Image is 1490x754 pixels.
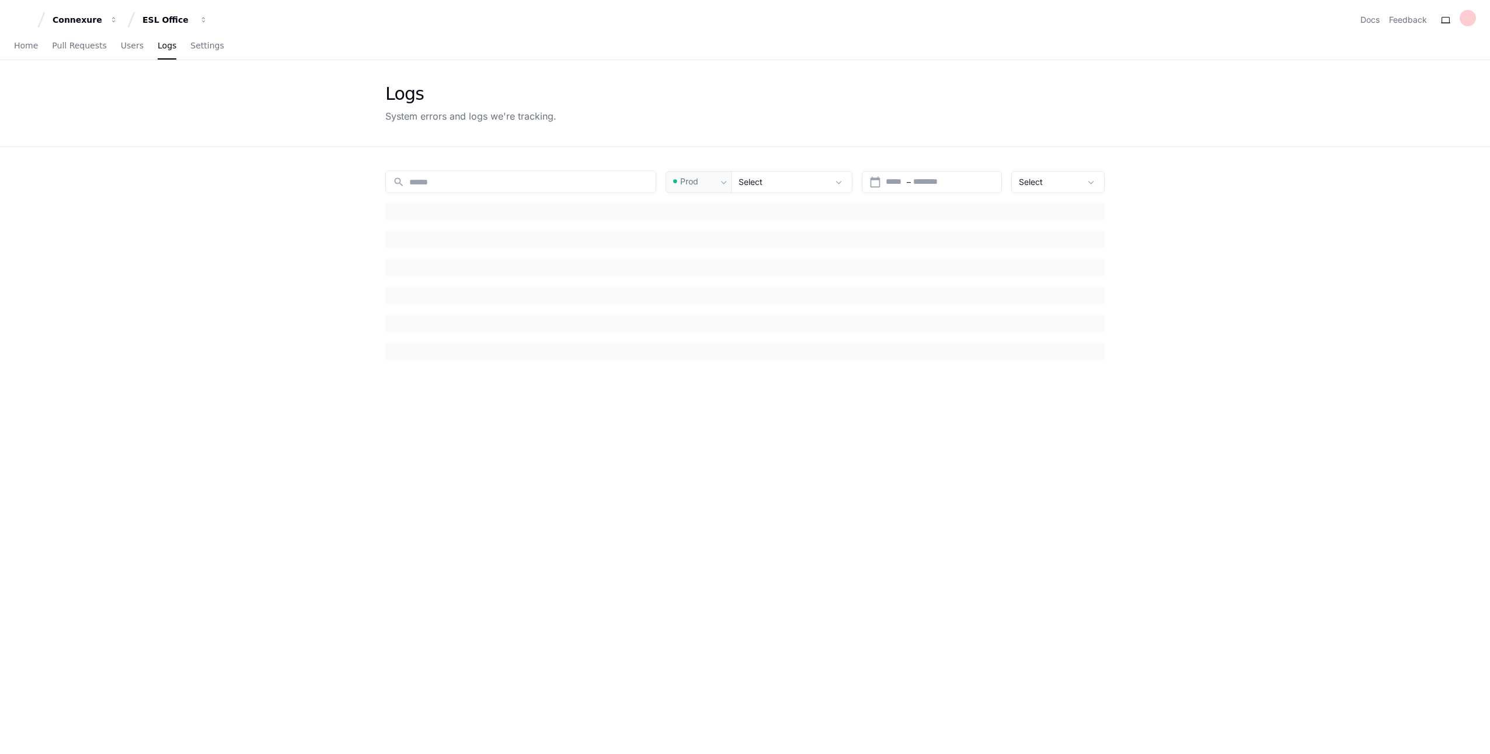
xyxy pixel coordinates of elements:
[190,42,224,49] span: Settings
[121,33,144,60] a: Users
[869,176,881,188] mat-icon: calendar_today
[1389,14,1427,26] button: Feedback
[1360,14,1380,26] a: Docs
[907,176,911,188] span: –
[52,42,106,49] span: Pull Requests
[121,42,144,49] span: Users
[680,176,698,187] span: Prod
[739,177,763,187] span: Select
[190,33,224,60] a: Settings
[142,14,193,26] div: ESL Office
[48,9,123,30] button: Connexure
[53,14,103,26] div: Connexure
[14,42,38,49] span: Home
[385,109,556,123] div: System errors and logs we're tracking.
[14,33,38,60] a: Home
[52,33,106,60] a: Pull Requests
[138,9,213,30] button: ESL Office
[1019,177,1043,187] span: Select
[869,176,881,188] button: Open calendar
[393,176,405,188] mat-icon: search
[158,42,176,49] span: Logs
[158,33,176,60] a: Logs
[385,83,556,104] div: Logs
